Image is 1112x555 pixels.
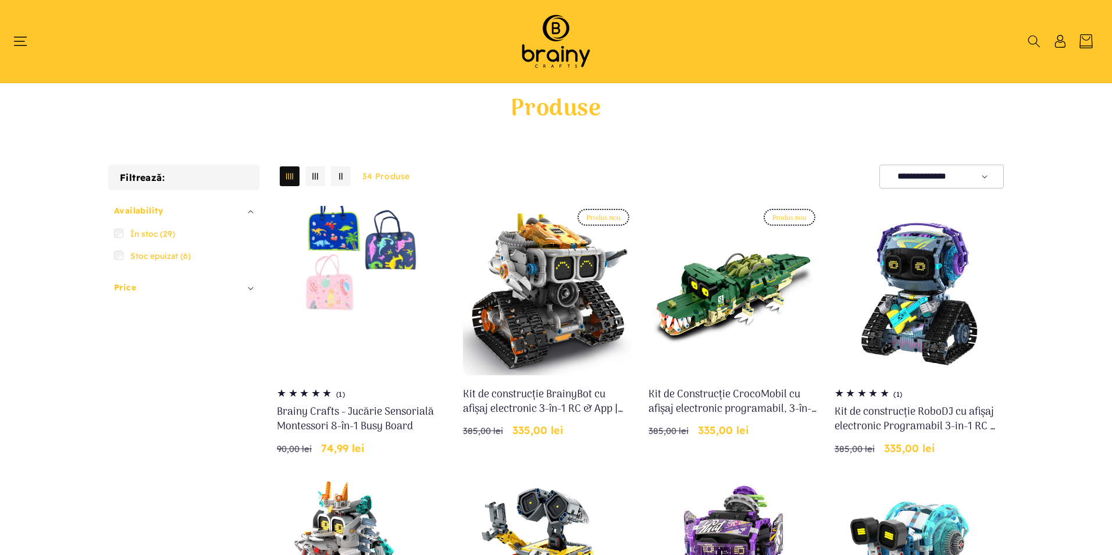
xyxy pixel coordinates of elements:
[362,171,410,182] span: 34 produse
[114,205,164,216] span: Availability
[835,405,1004,434] a: Kit de construcție RoboDJ cu afișaj electronic Programabil 3-in-1 RC & App - iM.Master (8055)
[108,98,1004,121] h1: Produse
[1027,35,1041,48] summary: Căutați
[130,229,175,239] span: În stoc (29)
[108,199,259,223] summary: Availability (0 selectat)
[507,12,605,71] img: Brainy Crafts
[277,405,447,434] a: Brainy Crafts - Jucărie Sensorială Montessori 8-în-1 Busy Board
[19,35,33,48] summary: Meniu
[648,387,818,417] a: Kit de Construcție CrocoMobil cu afișaj electronic programabil, 3-în-1 RC și Aplicație | iM-Maste...
[130,251,191,261] span: Stoc epuizat (6)
[108,276,259,300] summary: Price
[108,165,259,190] h2: Filtrează:
[463,387,633,417] a: Kit de construcție BrainyBot cu afișaj electronic 3-în-1 RC & App | iM.Master (8056)
[114,282,136,293] span: Price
